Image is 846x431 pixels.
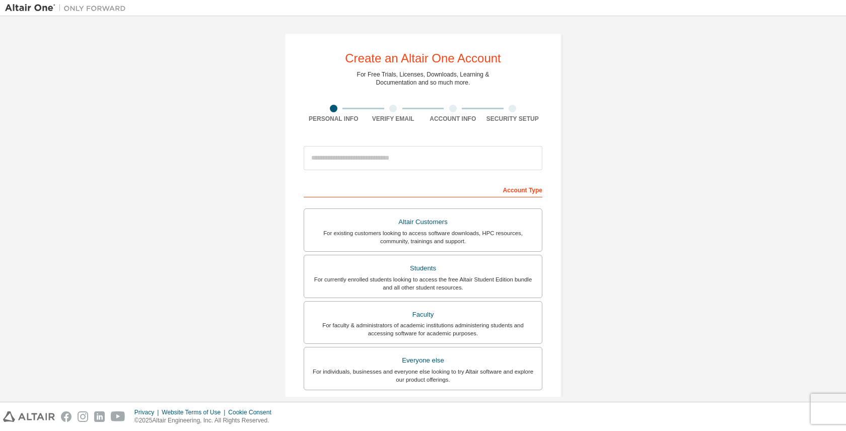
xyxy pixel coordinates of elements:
div: Account Info [423,115,483,123]
img: Altair One [5,3,131,13]
img: altair_logo.svg [3,411,55,422]
div: Personal Info [304,115,364,123]
div: Privacy [134,408,162,416]
img: youtube.svg [111,411,125,422]
div: For individuals, businesses and everyone else looking to try Altair software and explore our prod... [310,368,536,384]
div: Security Setup [483,115,543,123]
div: Website Terms of Use [162,408,228,416]
div: Cookie Consent [228,408,277,416]
div: Students [310,261,536,275]
div: For existing customers looking to access software downloads, HPC resources, community, trainings ... [310,229,536,245]
div: For Free Trials, Licenses, Downloads, Learning & Documentation and so much more. [357,70,489,87]
img: instagram.svg [78,411,88,422]
img: linkedin.svg [94,411,105,422]
div: For currently enrolled students looking to access the free Altair Student Edition bundle and all ... [310,275,536,292]
div: For faculty & administrators of academic institutions administering students and accessing softwa... [310,321,536,337]
div: Verify Email [364,115,424,123]
div: Faculty [310,308,536,322]
div: Altair Customers [310,215,536,229]
div: Everyone else [310,353,536,368]
img: facebook.svg [61,411,72,422]
div: Account Type [304,181,542,197]
p: © 2025 Altair Engineering, Inc. All Rights Reserved. [134,416,277,425]
div: Create an Altair One Account [345,52,501,64]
